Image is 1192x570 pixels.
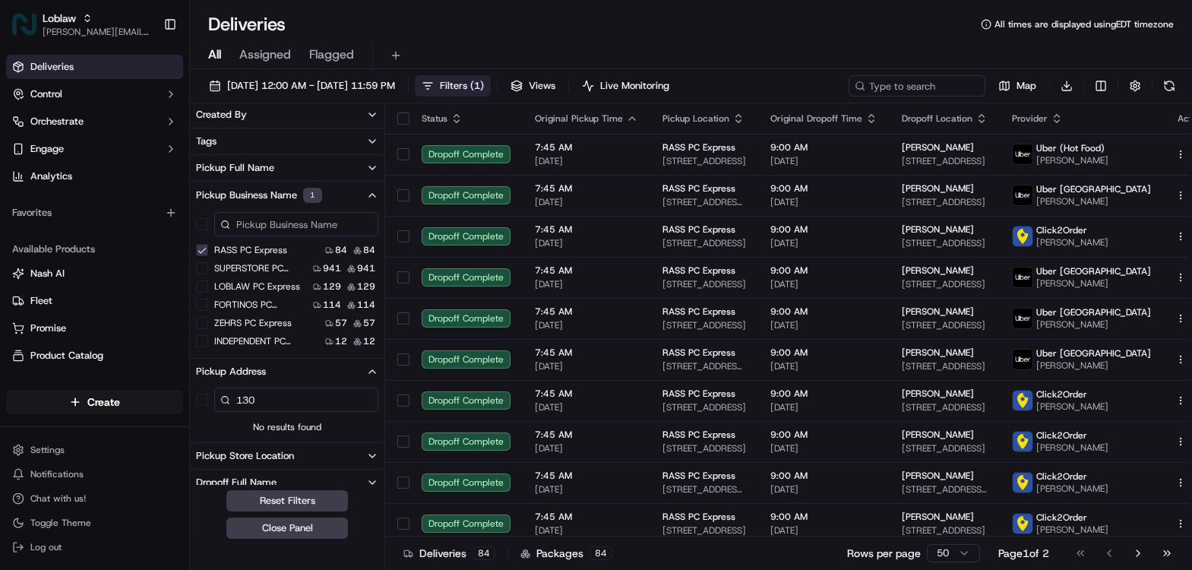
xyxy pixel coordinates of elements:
span: [PERSON_NAME] [1036,277,1151,290]
span: [PERSON_NAME] [902,223,974,236]
a: Powered byPylon [107,375,184,388]
span: Create [87,394,120,410]
div: Dropoff Full Name [196,476,277,489]
span: 9:00 AM [770,223,877,236]
span: Filters [440,79,484,93]
span: Flagged [309,46,354,64]
button: Promise [6,316,183,340]
span: 9:00 AM [770,470,877,482]
img: Loblaw [12,12,36,36]
span: [DATE] [535,401,638,413]
span: Knowledge Base [30,339,116,354]
button: Pickup Business Name1 [190,182,384,209]
input: Got a question? Start typing here... [40,97,273,113]
input: Pickup Address [214,388,378,412]
button: Nash AI [6,261,183,286]
button: Engage [6,137,183,161]
span: [PERSON_NAME] [902,347,974,359]
span: Assigned [239,46,291,64]
div: 84 [590,546,612,560]
span: 7:45 AM [535,388,638,400]
button: Create [6,390,183,414]
span: No results found [190,421,384,433]
div: Favorites [6,201,183,225]
span: 9:00 AM [770,388,877,400]
button: Map [991,75,1043,97]
label: SUPERSTORE PC Express [214,262,307,274]
span: [STREET_ADDRESS] [902,237,988,249]
span: [DATE] [770,278,877,290]
span: [PERSON_NAME] [1036,401,1108,413]
img: profile_click2order_cartwheel.png [1013,514,1032,534]
span: [STREET_ADDRESS] [662,524,746,537]
span: All times are displayed using EDT timezone [994,18,1174,30]
span: [DATE] [535,237,638,249]
span: [STREET_ADDRESS] [902,155,988,167]
span: [PERSON_NAME] [47,276,123,288]
span: [PERSON_NAME] [902,511,974,523]
img: 3784733216208_f6aaf4075ccaf173c05d_72.jpg [32,144,59,172]
span: [STREET_ADDRESS] [662,237,746,249]
img: uber-new-logo.jpeg [1013,144,1032,164]
span: [PERSON_NAME] [902,306,974,318]
button: Pickup Store Location [190,443,384,469]
button: Created By [190,102,384,128]
span: Click2Order [1036,388,1087,401]
span: [STREET_ADDRESS] [662,319,746,331]
img: profile_click2order_cartwheel.png [1013,391,1032,410]
span: [DATE] 12:00 AM - [DATE] 11:59 PM [227,79,395,93]
span: Promise [30,321,66,335]
span: 9:00 AM [770,141,877,154]
div: Start new chat [68,144,249,160]
span: [DATE] [770,442,877,454]
span: [DATE] [535,319,638,331]
span: RASS PC Express [662,182,735,195]
span: [STREET_ADDRESS][PERSON_NAME] [902,483,988,496]
span: • [126,235,131,247]
span: 9:00 AM [770,306,877,318]
span: RASS PC Express [662,470,735,482]
span: 7:45 AM [535,470,638,482]
button: Pickup Full Name [190,155,384,181]
span: [PERSON_NAME] [902,141,974,154]
img: Brittany Newman [15,220,40,245]
span: Notifications [30,468,84,480]
span: RASS PC Express [662,347,735,359]
span: Log out [30,541,62,553]
span: Live Monitoring [600,79,669,93]
span: 9:00 AM [770,511,877,523]
button: Product Catalog [6,344,183,368]
img: profile_click2order_cartwheel.png [1013,432,1032,451]
span: 9:00 AM [770,429,877,441]
button: See all [236,194,277,212]
span: • [126,276,131,288]
a: 💻API Documentation [122,333,250,360]
a: Nash AI [12,267,177,280]
span: [PERSON_NAME] [902,264,974,277]
span: 941 [357,262,375,274]
span: 7:45 AM [535,511,638,523]
span: 7:45 AM [535,223,638,236]
span: [DATE] [134,276,166,288]
span: 9:00 AM [770,264,877,277]
span: [PERSON_NAME] [902,429,974,441]
button: Notifications [6,464,183,485]
span: [DATE] [535,278,638,290]
button: Orchestrate [6,109,183,134]
span: [DATE] [535,442,638,454]
img: 1736555255976-a54dd68f-1ca7-489b-9aae-adbdc363a1c4 [30,236,43,248]
span: ( 1 ) [470,79,484,93]
input: Pickup Business Name [214,212,378,236]
span: RASS PC Express [662,264,735,277]
span: Uber [GEOGRAPHIC_DATA] [1036,265,1151,277]
span: [PERSON_NAME] [1036,236,1108,249]
a: Fleet [12,294,177,308]
span: Control [30,87,62,101]
label: INDEPENDENT PC Express [214,335,311,347]
span: [PERSON_NAME][EMAIL_ADDRESS][DOMAIN_NAME] [43,26,151,38]
span: RASS PC Express [662,223,735,236]
span: [STREET_ADDRESS] [902,196,988,208]
span: [STREET_ADDRESS] [902,401,988,413]
span: Fleet [30,294,52,308]
button: Fleet [6,289,183,313]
